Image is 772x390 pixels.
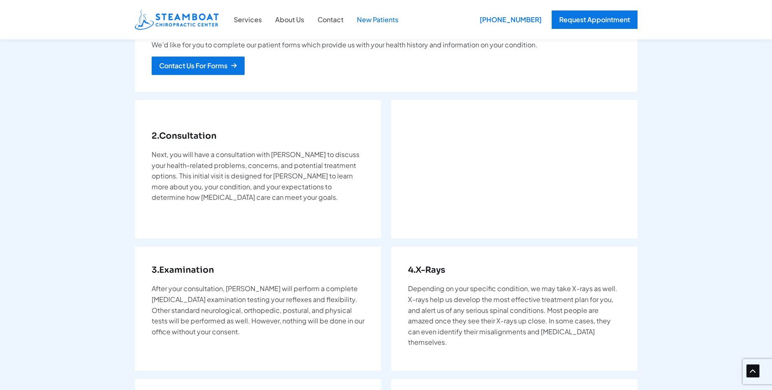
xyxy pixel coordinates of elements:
p: Depending on your specific condition, we may take X-rays as well. X-rays help us develop the most... [408,283,621,348]
a: Contact Us For Forms [152,57,245,75]
div: Contact Us For Forms [159,62,227,69]
strong: 3. [152,265,159,275]
a: Services [227,14,269,25]
div: [PHONE_NUMBER] [474,10,547,29]
a: About Us [269,14,311,25]
p: Next, you will have a consultation with [PERSON_NAME] to discuss your health-related problems, co... [152,149,364,203]
a: New Patients [350,14,405,25]
a: Contact [311,14,350,25]
a: [PHONE_NUMBER] [474,10,543,29]
p: Upon entering our office, our receptionist will welcome you as a member of our family. We’d like ... [152,28,621,50]
h6: Consultation [152,129,364,143]
iframe: Steamboat Chiropractic Center Office [391,100,638,239]
h6: Examination [152,263,364,277]
img: Steamboat Chiropractic Center [135,10,219,30]
strong: 4. [408,265,416,275]
h6: X-Rays [408,263,621,277]
strong: 2. [152,131,159,141]
a: Request Appointment [552,10,638,29]
nav: Site Navigation [227,10,405,30]
p: After your consultation, [PERSON_NAME] will perform a complete [MEDICAL_DATA] examination testing... [152,283,364,337]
